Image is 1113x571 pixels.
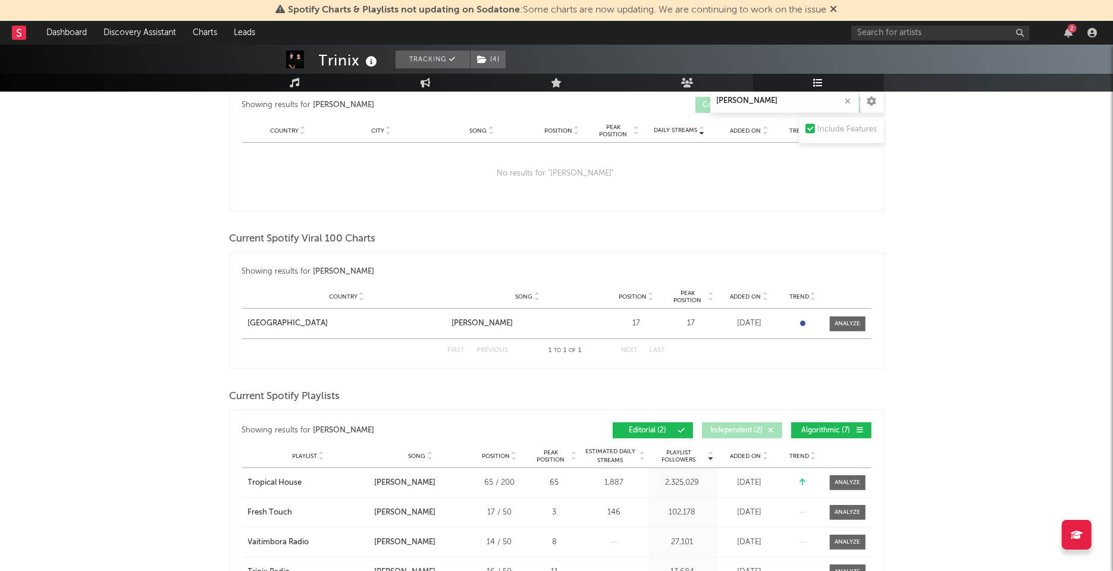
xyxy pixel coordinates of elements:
div: [PERSON_NAME] [313,423,374,438]
span: Dismiss [830,5,838,15]
input: Search for artists [851,26,1030,40]
span: Algorithmic ( 7 ) [799,427,854,434]
div: 17 / 50 [473,507,526,519]
div: [PERSON_NAME] [313,265,374,279]
div: Trinix [319,51,381,70]
span: Added On [730,453,761,460]
span: Independent ( 2 ) [710,427,764,434]
div: Showing results for [242,422,557,438]
div: 14 / 50 [473,537,526,548]
button: Tracking [396,51,470,68]
button: Next [622,347,638,354]
div: [PERSON_NAME] [452,318,513,330]
div: [DATE] [720,507,779,519]
div: Showing results for [242,97,557,113]
div: Include Features [818,123,877,137]
span: Country [329,293,358,300]
a: [GEOGRAPHIC_DATA] [248,318,446,330]
div: 3 [532,507,577,519]
div: Showing results for [242,265,557,279]
button: Editorial(2) [613,422,693,438]
span: Song [515,293,532,300]
a: Dashboard [38,21,95,45]
button: (4) [471,51,506,68]
div: Fresh Touch [248,507,293,519]
button: First [448,347,465,354]
div: [PERSON_NAME] [313,98,374,112]
span: Trend [789,453,809,460]
div: 1,887 [583,477,645,489]
div: 17 [669,318,714,330]
span: Estimated Daily Streams [583,447,638,465]
div: 65 [532,477,577,489]
a: Fresh Touch [248,507,368,519]
span: Country [270,127,299,134]
button: Independent(2) [702,422,782,438]
button: Algorithmic(7) [791,422,871,438]
a: [PERSON_NAME] [452,318,604,330]
div: 146 [583,507,645,519]
div: 2,325,029 [651,477,714,489]
span: Trend [789,127,809,134]
input: Search Playlists/Charts [710,89,859,113]
span: ( 4 ) [470,51,506,68]
div: No results for " [PERSON_NAME] ". [242,143,871,205]
div: 27,101 [651,537,714,548]
span: Current Spotify Playlists [230,390,340,404]
div: [DATE] [720,477,779,489]
span: Playlist Followers [651,449,707,463]
span: Song [470,127,487,134]
span: Daily Streams [654,126,698,135]
div: 2 [1068,24,1077,33]
div: 1 1 1 [532,344,598,358]
span: Added On [730,127,761,134]
span: Position [619,293,647,300]
div: 17 [610,318,663,330]
button: Country Charts(0) [695,97,782,113]
span: Song [408,453,425,460]
span: Position [482,453,510,460]
div: [PERSON_NAME] [374,507,435,519]
span: Position [544,127,572,134]
button: Last [650,347,666,354]
div: Tropical House [248,477,302,489]
span: to [554,348,561,353]
div: [PERSON_NAME] [374,537,435,548]
div: [DATE] [720,318,779,330]
div: 8 [532,537,577,548]
span: of [569,348,576,353]
span: : Some charts are now updating. We are continuing to work on the issue [289,5,827,15]
span: Editorial ( 2 ) [620,427,675,434]
div: 102,178 [651,507,714,519]
div: [DATE] [720,537,779,548]
span: City [371,127,384,134]
div: 65 / 200 [473,477,526,489]
span: Peak Position [532,449,570,463]
span: Peak Position [669,290,707,304]
span: Current Spotify Viral 100 Charts [230,232,376,246]
span: Country Charts ( 0 ) [703,102,764,109]
a: Tropical House [248,477,368,489]
span: Peak Position [595,124,632,138]
div: [GEOGRAPHIC_DATA] [248,318,328,330]
span: Added On [730,293,761,300]
a: Vaitimbora Radio [248,537,368,548]
span: Playlist [292,453,317,460]
a: Discovery Assistant [95,21,184,45]
button: 2 [1064,28,1073,37]
span: Trend [789,293,809,300]
a: Leads [225,21,264,45]
button: Previous [477,347,509,354]
span: Spotify Charts & Playlists not updating on Sodatone [289,5,521,15]
div: Vaitimbora Radio [248,537,309,548]
a: Charts [184,21,225,45]
div: [PERSON_NAME] [374,477,435,489]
